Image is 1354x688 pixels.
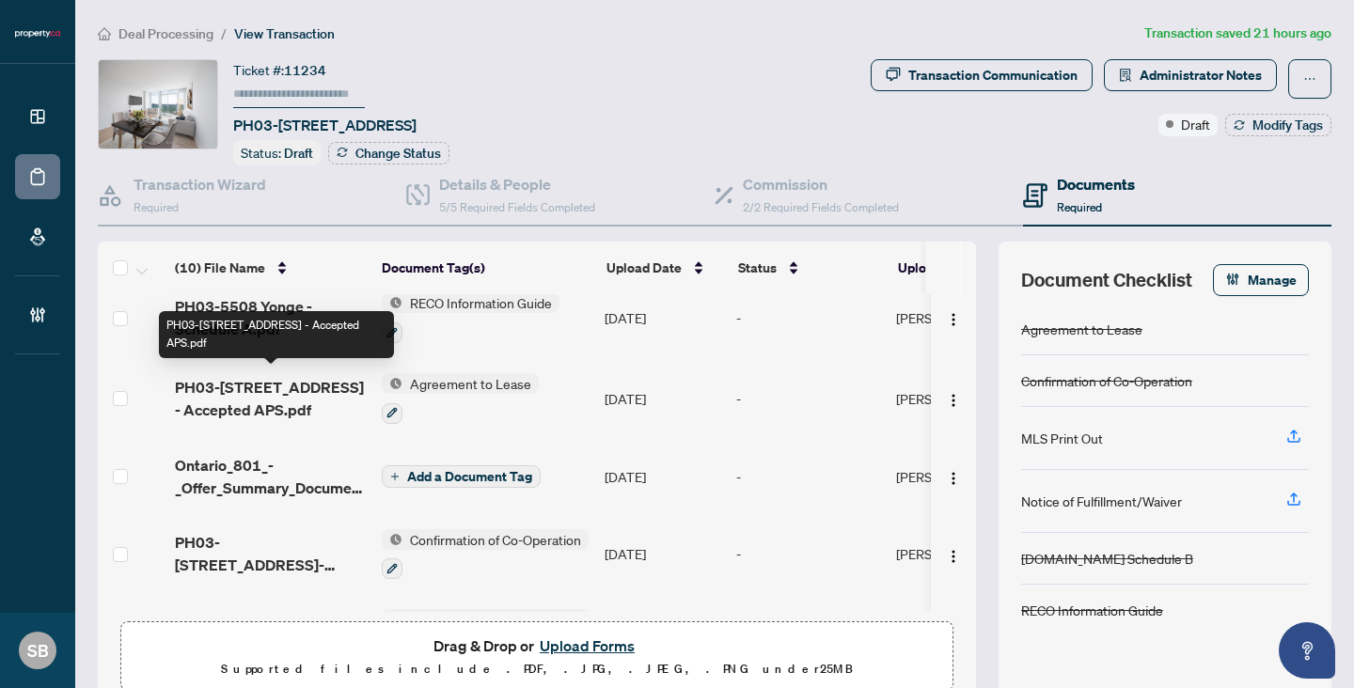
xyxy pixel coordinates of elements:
[606,258,682,278] span: Upload Date
[175,454,367,499] span: Ontario_801_-_Offer_Summary_Document__For_use_with_Agreement_of_Purchase_and_Sale_7_1.pdf
[284,145,313,162] span: Draft
[355,147,441,160] span: Change Status
[382,373,539,424] button: Status IconAgreement to Lease
[382,373,402,394] img: Status Icon
[1057,200,1102,214] span: Required
[382,292,559,343] button: Status IconRECO Information Guide
[284,62,326,79] span: 11234
[402,529,589,550] span: Confirmation of Co-Operation
[946,393,961,408] img: Logo
[743,200,899,214] span: 2/2 Required Fields Completed
[402,373,539,394] span: Agreement to Lease
[938,303,968,333] button: Logo
[599,242,731,294] th: Upload Date
[175,295,367,340] span: PH03-5508 Yonge - Schedule A.pdf
[890,242,1031,294] th: Uploaded By
[743,173,899,195] h4: Commission
[374,242,599,294] th: Document Tag(s)
[946,549,961,564] img: Logo
[946,312,961,327] img: Logo
[1213,264,1309,296] button: Manage
[439,173,595,195] h4: Details & People
[433,633,640,658] span: Drag & Drop or
[133,658,941,680] p: Supported files include .PDF, .JPG, .JPEG, .PNG under 25 MB
[738,258,777,278] span: Status
[1181,114,1210,134] span: Draft
[1021,600,1163,620] div: RECO Information Guide
[1021,491,1182,511] div: Notice of Fulfillment/Waiver
[234,25,335,42] span: View Transaction
[118,25,213,42] span: Deal Processing
[938,461,968,492] button: Logo
[134,200,179,214] span: Required
[328,142,449,164] button: Change Status
[439,200,595,214] span: 5/5 Required Fields Completed
[597,358,729,439] td: [DATE]
[27,637,49,664] span: SB
[889,439,1030,514] td: [PERSON_NAME]
[175,376,367,421] span: PH03-[STREET_ADDRESS] - Accepted APS.pdf
[1021,267,1192,293] span: Document Checklist
[233,59,326,81] div: Ticket #:
[871,59,1093,91] button: Transaction Communication
[382,464,541,489] button: Add a Document Tag
[1303,72,1316,86] span: ellipsis
[382,529,589,580] button: Status IconConfirmation of Co-Operation
[1021,319,1142,339] div: Agreement to Lease
[407,470,532,483] span: Add a Document Tag
[908,60,1078,90] div: Transaction Communication
[1104,59,1277,91] button: Administrator Notes
[1140,60,1262,90] span: Administrator Notes
[99,60,217,149] img: IMG-C12407567_1.jpg
[15,28,60,39] img: logo
[159,311,394,358] div: PH03-[STREET_ADDRESS] - Accepted APS.pdf
[382,292,402,313] img: Status Icon
[597,594,729,675] td: [DATE]
[1119,69,1132,82] span: solution
[736,543,881,564] div: -
[390,472,400,481] span: plus
[1252,118,1323,132] span: Modify Tags
[134,173,266,195] h4: Transaction Wizard
[1279,622,1335,679] button: Open asap
[1225,114,1331,136] button: Modify Tags
[736,466,881,487] div: -
[175,612,367,657] span: PH-5508 Yonge - Schedule B.pdf
[221,23,227,44] li: /
[597,514,729,595] td: [DATE]
[938,539,968,569] button: Logo
[938,383,968,414] button: Logo
[889,514,1030,595] td: [PERSON_NAME]
[736,307,881,328] div: -
[1021,370,1192,391] div: Confirmation of Co-Operation
[382,529,402,550] img: Status Icon
[597,439,729,514] td: [DATE]
[402,609,590,630] span: [DOMAIN_NAME] Schedule B
[597,277,729,358] td: [DATE]
[736,388,881,409] div: -
[98,27,111,40] span: home
[1021,428,1103,448] div: MLS Print Out
[889,594,1030,675] td: [PERSON_NAME]
[1144,23,1331,44] article: Transaction saved 21 hours ago
[233,140,321,165] div: Status:
[1021,548,1193,569] div: [DOMAIN_NAME] Schedule B
[731,242,890,294] th: Status
[534,633,640,658] button: Upload Forms
[167,242,374,294] th: (10) File Name
[382,609,402,630] img: Status Icon
[233,114,417,136] span: PH03-[STREET_ADDRESS]
[382,465,541,488] button: Add a Document Tag
[175,531,367,576] span: PH03-[STREET_ADDRESS]- Confirmation.pdf
[1057,173,1135,195] h4: Documents
[175,258,265,278] span: (10) File Name
[889,277,1030,358] td: [PERSON_NAME]
[889,358,1030,439] td: [PERSON_NAME]
[946,471,961,486] img: Logo
[1248,265,1297,295] span: Manage
[402,292,559,313] span: RECO Information Guide
[382,609,590,660] button: Status Icon[DOMAIN_NAME] Schedule B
